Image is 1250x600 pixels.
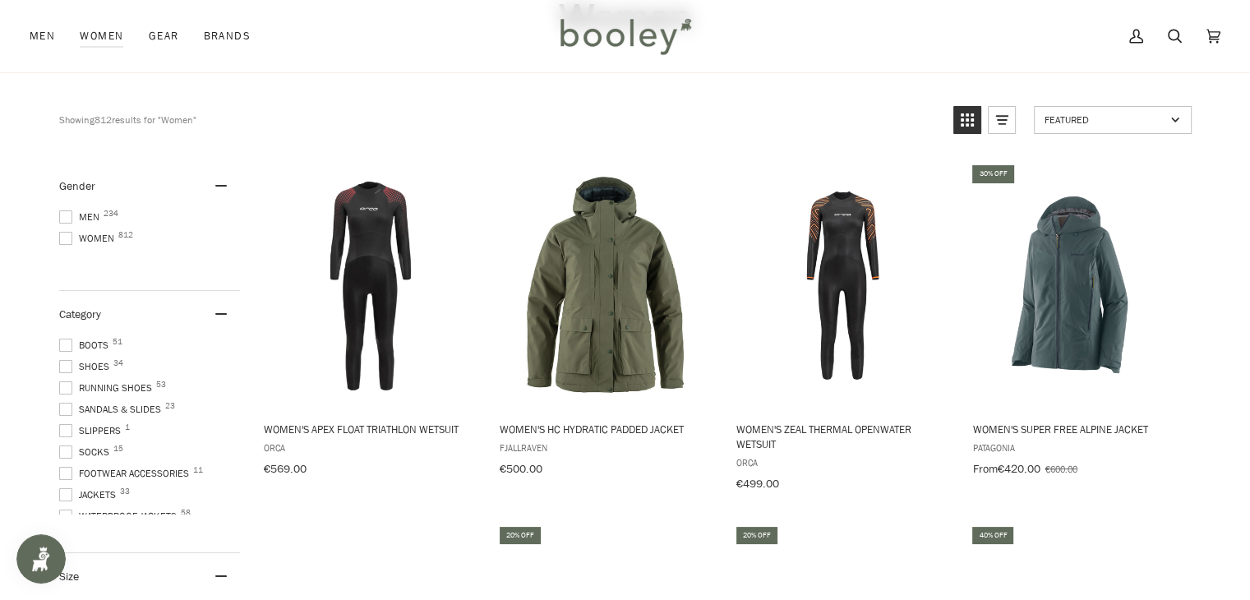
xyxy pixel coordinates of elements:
span: 58 [181,509,191,517]
span: €569.00 [264,461,307,477]
span: From [972,461,997,477]
span: Fjallraven [500,441,713,455]
a: Sort options [1034,106,1192,134]
span: 234 [104,210,118,218]
span: Shoes [59,359,114,374]
span: Gender [59,178,95,194]
span: Waterproof Jackets [59,509,182,524]
span: Women [59,231,119,246]
div: Showing results for "Women" [59,106,941,134]
span: Sandals & Slides [59,402,166,417]
span: 812 [118,231,133,239]
span: Orca [264,441,477,455]
iframe: Button to open loyalty program pop-up [16,534,66,584]
span: Socks [59,445,114,459]
div: 20% off [736,527,777,544]
a: View list mode [988,106,1016,134]
span: Women's Zeal Thermal Openwater Wetsuit [736,422,949,451]
span: Size [59,569,79,584]
span: Women's Super Free Alpine Jacket [972,422,1185,436]
span: €420.00 [997,461,1040,477]
img: Booley [553,12,697,60]
span: 51 [113,338,122,346]
span: 33 [120,487,130,496]
span: Women [80,28,123,44]
span: Footwear Accessories [59,466,194,481]
img: Fjallraven Women's HC Hydratic Padded Jacket Laurel Green - Booley Galway [497,177,715,395]
span: 1 [125,423,130,432]
span: Men [30,28,55,44]
span: 15 [113,445,123,453]
span: 23 [165,402,175,410]
span: Running Shoes [59,381,157,395]
a: View grid mode [953,106,981,134]
span: Women's HC Hydratic Padded Jacket [500,422,713,436]
span: Orca [736,455,949,469]
a: Women's Zeal Thermal Openwater Wetsuit [734,163,952,496]
span: Men [59,210,104,224]
span: Featured [1045,113,1165,127]
span: Category [59,307,101,322]
div: 20% off [500,527,541,544]
span: 53 [156,381,166,389]
span: Boots [59,338,113,353]
div: 40% off [972,527,1013,544]
span: 34 [113,359,123,367]
span: Gear [149,28,179,44]
span: Jackets [59,487,121,502]
span: 11 [193,466,203,474]
span: €500.00 [500,461,542,477]
div: 30% off [972,165,1013,182]
b: 812 [95,113,112,127]
span: Patagonia [972,441,1185,455]
a: Women's HC Hydratic Padded Jacket [497,163,715,482]
span: €499.00 [736,476,779,492]
span: €600.00 [1045,462,1077,476]
span: Brands [203,28,251,44]
span: Women's Apex Float Triathlon Wetsuit [264,422,477,436]
span: Slippers [59,423,126,438]
img: Orca Women's Zeal Thermal Openwater Wetsuit Black - Booley Galway [734,177,952,395]
a: Women's Super Free Alpine Jacket [970,163,1188,482]
a: Women's Apex Float Triathlon Wetsuit [261,163,479,482]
